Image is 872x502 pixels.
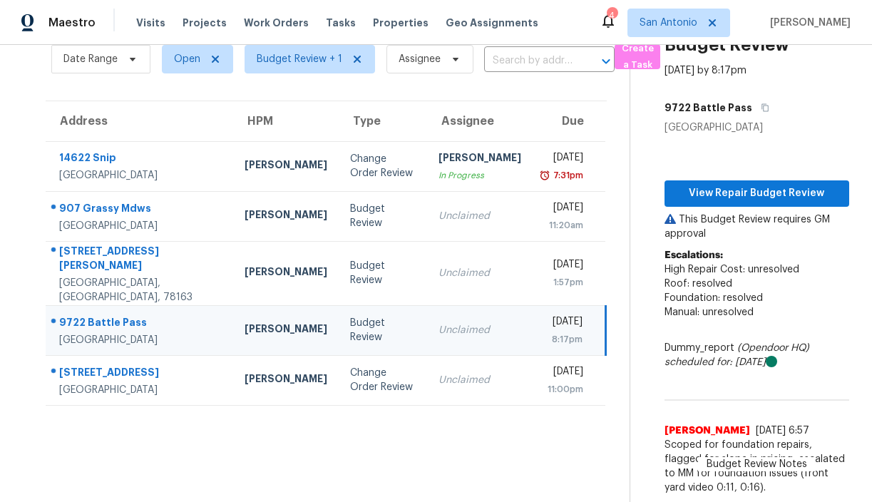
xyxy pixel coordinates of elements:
[665,121,849,135] div: [GEOGRAPHIC_DATA]
[544,218,583,232] div: 11:20am
[615,44,660,69] button: Create a Task
[539,168,550,183] img: Overdue Alarm Icon
[245,372,327,389] div: [PERSON_NAME]
[438,373,521,387] div: Unclaimed
[350,202,416,230] div: Budget Review
[257,52,342,66] span: Budget Review + 1
[59,201,222,219] div: 907 Grassy Mdws
[544,332,583,347] div: 8:17pm
[544,275,583,290] div: 1:57pm
[245,158,327,175] div: [PERSON_NAME]
[326,18,356,28] span: Tasks
[438,323,521,337] div: Unclaimed
[245,265,327,282] div: [PERSON_NAME]
[665,180,849,207] button: View Repair Budget Review
[607,9,617,23] div: 4
[245,322,327,339] div: [PERSON_NAME]
[752,95,771,121] button: Copy Address
[665,265,799,275] span: High Repair Cost: unresolved
[756,426,809,436] span: [DATE] 6:57
[665,357,766,367] i: scheduled for: [DATE]
[596,51,616,71] button: Open
[698,457,816,471] span: Budget Review Notes
[438,209,521,223] div: Unclaimed
[446,16,538,30] span: Geo Assignments
[59,219,222,233] div: [GEOGRAPHIC_DATA]
[544,200,583,218] div: [DATE]
[665,341,849,369] div: Dummy_report
[438,168,521,183] div: In Progress
[665,250,723,260] b: Escalations:
[676,185,838,203] span: View Repair Budget Review
[244,16,309,30] span: Work Orders
[59,383,222,397] div: [GEOGRAPHIC_DATA]
[665,38,789,52] h2: Budget Review
[665,101,752,115] h5: 9722 Battle Pass
[245,208,327,225] div: [PERSON_NAME]
[427,101,533,141] th: Assignee
[63,52,118,66] span: Date Range
[665,293,763,303] span: Foundation: resolved
[665,307,754,317] span: Manual: unresolved
[484,50,575,72] input: Search by address
[665,212,849,241] p: This Budget Review requires GM approval
[350,316,416,344] div: Budget Review
[174,52,200,66] span: Open
[46,101,233,141] th: Address
[544,382,583,396] div: 11:00pm
[399,52,441,66] span: Assignee
[438,150,521,168] div: [PERSON_NAME]
[350,366,416,394] div: Change Order Review
[48,16,96,30] span: Maestro
[764,16,851,30] span: [PERSON_NAME]
[438,266,521,280] div: Unclaimed
[544,314,583,332] div: [DATE]
[59,276,222,304] div: [GEOGRAPHIC_DATA], [GEOGRAPHIC_DATA], 78163
[136,16,165,30] span: Visits
[665,438,849,495] span: Scoped for foundation repairs, flagged for slope in pricing, escalated to MM for foundation issue...
[350,259,416,287] div: Budget Review
[339,101,427,141] th: Type
[544,257,583,275] div: [DATE]
[544,150,583,168] div: [DATE]
[544,364,583,382] div: [DATE]
[59,244,222,276] div: [STREET_ADDRESS][PERSON_NAME]
[59,150,222,168] div: 14622 Snip
[59,168,222,183] div: [GEOGRAPHIC_DATA]
[59,315,222,333] div: 9722 Battle Pass
[373,16,429,30] span: Properties
[233,101,339,141] th: HPM
[183,16,227,30] span: Projects
[737,343,809,353] i: (Opendoor HQ)
[59,365,222,383] div: [STREET_ADDRESS]
[665,63,747,78] div: [DATE] by 8:17pm
[550,168,583,183] div: 7:31pm
[59,333,222,347] div: [GEOGRAPHIC_DATA]
[622,41,653,73] span: Create a Task
[533,101,605,141] th: Due
[665,279,732,289] span: Roof: resolved
[665,424,750,438] span: [PERSON_NAME]
[350,152,416,180] div: Change Order Review
[640,16,697,30] span: San Antonio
